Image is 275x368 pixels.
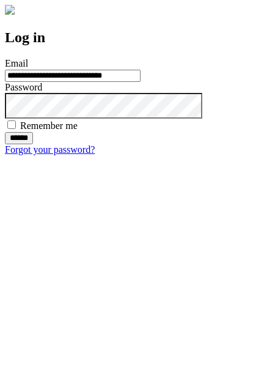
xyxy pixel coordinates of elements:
[5,58,28,68] label: Email
[5,5,15,15] img: logo-4e3dc11c47720685a147b03b5a06dd966a58ff35d612b21f08c02c0306f2b779.png
[20,120,78,131] label: Remember me
[5,82,42,92] label: Password
[5,144,95,155] a: Forgot your password?
[5,29,270,46] h2: Log in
